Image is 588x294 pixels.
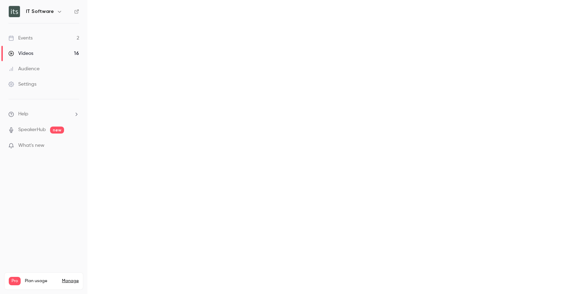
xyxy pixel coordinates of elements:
[9,277,21,285] span: Pro
[9,6,20,17] img: IT Software
[8,35,33,42] div: Events
[18,110,28,118] span: Help
[62,278,79,284] a: Manage
[18,142,44,149] span: What's new
[25,278,58,284] span: Plan usage
[26,8,54,15] h6: IT Software
[71,143,79,149] iframe: Noticeable Trigger
[8,110,79,118] li: help-dropdown-opener
[8,50,33,57] div: Videos
[8,65,40,72] div: Audience
[8,81,36,88] div: Settings
[18,126,46,134] a: SpeakerHub
[50,127,64,134] span: new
